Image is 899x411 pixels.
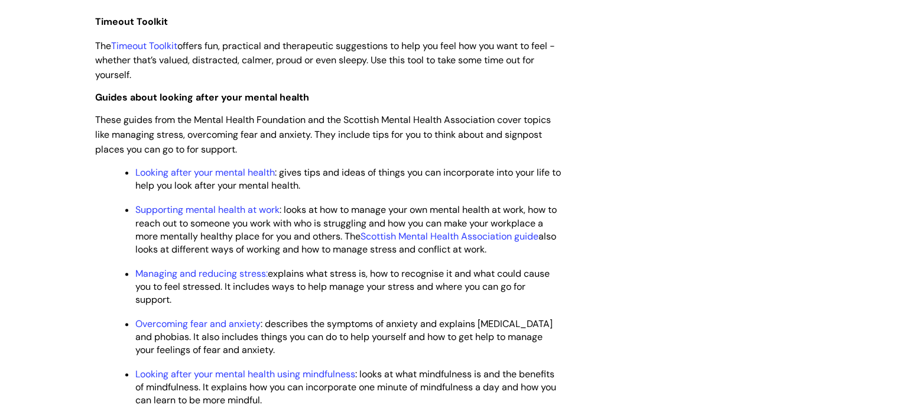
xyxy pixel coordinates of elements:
a: Timeout Toolkit [111,40,177,52]
a: Looking after your mental health [135,166,275,179]
span: : gives tips and ideas of things you can incorporate into your life to help you look after your m... [135,166,561,192]
span: : describes the symptoms of anxiety and explains [MEDICAL_DATA] and phobias. It also includes thi... [135,318,553,356]
a: Overcoming fear and anxiety [135,318,261,330]
a: Managing and reducing stress: [135,267,268,280]
a: Supporting mental health at work [135,203,280,216]
a: Scottish Mental Health Association guide [361,230,538,242]
span: These guides from the Mental Health Foundation and the Scottish Mental Health Association cover t... [95,114,551,156]
span: Guides about looking after your mental health [95,91,309,103]
span: : looks at what mindfulness is and the benefits of mindfulness. It explains how you can incorpora... [135,368,556,406]
span: : looks at how to manage your own mental health at work, how to reach out to someone you work wit... [135,203,557,255]
span: explains what stress is, how to recognise it and what could cause you to feel stressed. It includ... [135,267,550,306]
a: Looking after your mental health using mindfulness [135,368,355,380]
span: Timeout Toolkit [95,15,168,28]
span: The offers fun, practical and therapeutic suggestions to help you feel how you want to feel - whe... [95,40,555,82]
